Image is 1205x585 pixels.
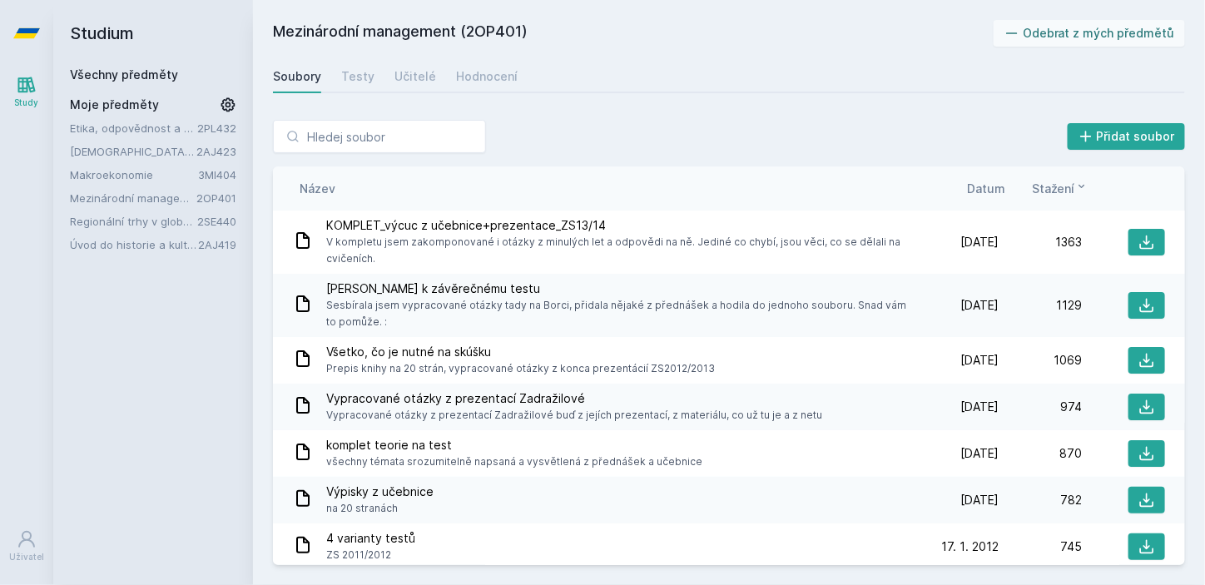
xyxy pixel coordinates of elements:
[273,20,994,47] h2: Mezinárodní management (2OP401)
[326,454,702,470] span: všechny témata srozumitelně napsaná a vysvětlená z přednášek a učebnice
[994,20,1186,47] button: Odebrat z mých předmětů
[967,180,1005,197] button: Datum
[9,551,44,563] div: Uživatel
[999,445,1082,462] div: 870
[999,538,1082,555] div: 745
[326,297,909,330] span: Sesbírala jsem vypracované otázky tady na Borci, přidala nějaké z přednášek a hodila do jednoho s...
[1032,180,1088,197] button: Stažení
[1068,123,1186,150] button: Přidat soubor
[941,538,999,555] span: 17. 1. 2012
[70,213,197,230] a: Regionální trhy v globální perspektivě
[326,234,909,267] span: V kompletu jsem zakomponované i otázky z minulých let a odpovědi na ně. Jediné co chybí, jsou věc...
[15,97,39,109] div: Study
[960,445,999,462] span: [DATE]
[960,297,999,314] span: [DATE]
[326,437,702,454] span: komplet teorie na test
[196,191,236,205] a: 2OP401
[960,234,999,250] span: [DATE]
[999,297,1082,314] div: 1129
[456,68,518,85] div: Hodnocení
[70,236,198,253] a: Úvod do historie a kultury Číny - anglicky
[960,399,999,415] span: [DATE]
[1032,180,1075,197] span: Stažení
[326,483,434,500] span: Výpisky z učebnice
[999,399,1082,415] div: 974
[70,97,159,113] span: Moje předměty
[326,407,822,424] span: Vypracované otázky z prezentací Zadražilové buď z jejích prezentací, z materiálu, co už tu je a z...
[197,215,236,228] a: 2SE440
[999,352,1082,369] div: 1069
[326,344,715,360] span: Všetko, čo je nutné na skúšku
[341,60,374,93] a: Testy
[960,352,999,369] span: [DATE]
[273,60,321,93] a: Soubory
[70,190,196,206] a: Mezinárodní management
[3,521,50,572] a: Uživatel
[341,68,374,85] div: Testy
[70,166,198,183] a: Makroekonomie
[326,280,909,297] span: [PERSON_NAME] k závěrečnému testu
[70,67,178,82] a: Všechny předměty
[198,168,236,181] a: 3MI404
[197,121,236,135] a: 2PL432
[273,120,486,153] input: Hledej soubor
[999,234,1082,250] div: 1363
[70,143,196,160] a: [DEMOGRAPHIC_DATA] a moderní Čína - anglicky
[326,500,434,517] span: na 20 stranách
[326,530,415,547] span: 4 varianty testů
[273,68,321,85] div: Soubory
[70,120,197,136] a: Etika, odpovědnost a udržitelnost v moderní společnosti
[394,60,436,93] a: Učitelé
[326,360,715,377] span: Prepis knihy na 20 strán, vypracované otázky z konca prezentácií ZS2012/2013
[300,180,335,197] button: Název
[326,390,822,407] span: Vypracované otázky z prezentací Zadražilové
[326,547,415,563] span: ZS 2011/2012
[198,238,236,251] a: 2AJ419
[999,492,1082,508] div: 782
[196,145,236,158] a: 2AJ423
[456,60,518,93] a: Hodnocení
[394,68,436,85] div: Učitelé
[3,67,50,117] a: Study
[960,492,999,508] span: [DATE]
[326,217,909,234] span: KOMPLET_výcuc z učebnice+prezentace_ZS13/14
